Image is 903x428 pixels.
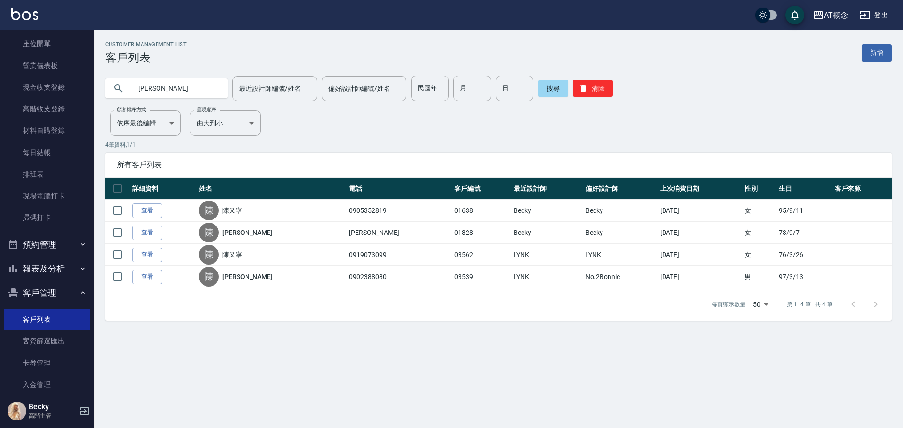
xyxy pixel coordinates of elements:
[658,222,743,244] td: [DATE]
[787,300,832,309] p: 第 1–4 筆 共 4 筆
[452,244,511,266] td: 03562
[809,6,852,25] button: AT概念
[776,200,832,222] td: 95/9/11
[105,41,187,47] h2: Customer Management List
[29,402,77,412] h5: Becky
[347,178,451,200] th: 電話
[583,266,657,288] td: No.2Bonnie
[583,178,657,200] th: 偏好設計師
[4,98,90,120] a: 高階收支登錄
[832,178,892,200] th: 客戶來源
[11,8,38,20] img: Logo
[573,80,613,97] button: 清除
[105,140,892,149] p: 4 筆資料, 1 / 1
[776,266,832,288] td: 97/3/13
[4,233,90,257] button: 預約管理
[4,207,90,228] a: 掃碼打卡
[199,201,219,220] div: 陳
[4,55,90,77] a: 營業儀表板
[658,178,743,200] th: 上次消費日期
[776,178,832,200] th: 生日
[222,228,272,237] a: [PERSON_NAME]
[117,106,146,113] label: 顧客排序方式
[855,7,892,24] button: 登出
[742,244,776,266] td: 女
[105,51,187,64] h3: 客戶列表
[776,222,832,244] td: 73/9/7
[4,33,90,54] a: 座位開單
[583,222,657,244] td: Becky
[776,244,832,266] td: 76/3/26
[658,244,743,266] td: [DATE]
[347,266,451,288] td: 0902388080
[199,267,219,287] div: 陳
[4,257,90,281] button: 報表及分析
[511,266,583,288] td: LYNK
[222,272,272,281] a: [PERSON_NAME]
[4,120,90,141] a: 材料自購登錄
[4,77,90,98] a: 現金收支登錄
[4,185,90,207] a: 現場電腦打卡
[511,244,583,266] td: LYNK
[452,178,511,200] th: 客戶編號
[29,412,77,420] p: 高階主管
[511,222,583,244] td: Becky
[4,330,90,352] a: 客資篩選匯出
[712,300,745,309] p: 每頁顯示數量
[197,178,347,200] th: 姓名
[4,281,90,305] button: 客戶管理
[749,292,772,317] div: 50
[583,244,657,266] td: LYNK
[583,200,657,222] td: Becky
[130,178,197,200] th: 詳細資料
[785,6,804,24] button: save
[742,200,776,222] td: 女
[658,200,743,222] td: [DATE]
[199,245,219,265] div: 陳
[742,178,776,200] th: 性別
[452,200,511,222] td: 01638
[452,266,511,288] td: 03539
[511,200,583,222] td: Becky
[197,106,216,113] label: 呈現順序
[824,9,848,21] div: AT概念
[347,222,451,244] td: [PERSON_NAME]
[132,203,162,218] a: 查看
[452,222,511,244] td: 01828
[132,270,162,284] a: 查看
[222,206,242,215] a: 陳又寧
[199,223,219,242] div: 陳
[347,244,451,266] td: 0919073099
[132,76,220,101] input: 搜尋關鍵字
[8,402,26,420] img: Person
[110,110,181,136] div: 依序最後編輯時間
[190,110,261,136] div: 由大到小
[4,352,90,374] a: 卡券管理
[132,226,162,240] a: 查看
[132,248,162,262] a: 查看
[222,250,242,259] a: 陳又寧
[511,178,583,200] th: 最近設計師
[4,142,90,163] a: 每日結帳
[742,266,776,288] td: 男
[4,309,90,330] a: 客戶列表
[538,80,568,97] button: 搜尋
[347,200,451,222] td: 0905352819
[117,160,880,170] span: 所有客戶列表
[4,163,90,185] a: 排班表
[4,374,90,396] a: 入金管理
[658,266,743,288] td: [DATE]
[742,222,776,244] td: 女
[862,44,892,62] a: 新增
